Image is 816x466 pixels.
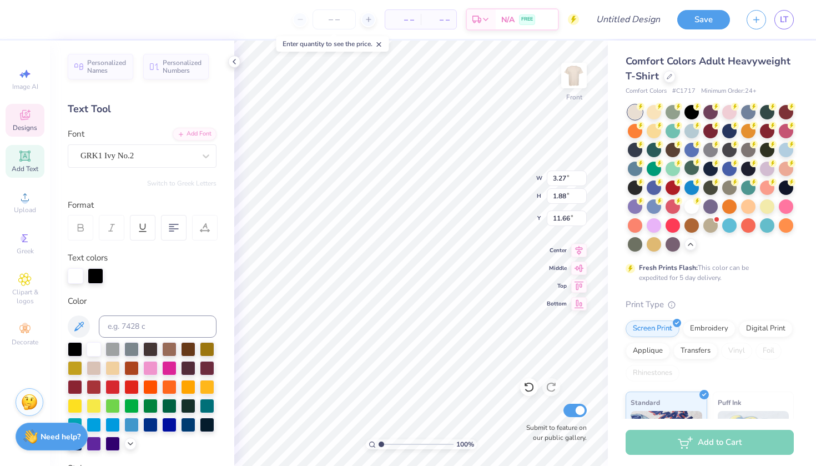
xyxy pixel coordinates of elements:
[17,247,34,255] span: Greek
[683,320,736,337] div: Embroidery
[718,397,741,408] span: Puff Ink
[501,14,515,26] span: N/A
[721,343,752,359] div: Vinyl
[173,128,216,141] div: Add Font
[147,179,216,188] button: Switch to Greek Letters
[14,206,36,214] span: Upload
[701,87,757,96] span: Minimum Order: 24 +
[547,282,567,290] span: Top
[547,264,567,272] span: Middle
[13,123,37,132] span: Designs
[68,295,216,308] div: Color
[99,315,216,338] input: e.g. 7428 c
[639,263,775,283] div: This color can be expedited for 5 day delivery.
[521,16,533,23] span: FREE
[68,102,216,117] div: Text Tool
[313,9,356,29] input: – –
[755,343,782,359] div: Foil
[6,288,44,305] span: Clipart & logos
[672,87,696,96] span: # C1717
[456,439,474,449] span: 100 %
[587,8,669,31] input: Untitled Design
[774,10,794,29] a: LT
[41,432,80,442] strong: Need help?
[566,92,582,102] div: Front
[631,397,660,408] span: Standard
[547,300,567,308] span: Bottom
[677,10,730,29] button: Save
[780,13,788,26] span: LT
[547,247,567,254] span: Center
[12,82,38,91] span: Image AI
[639,263,698,272] strong: Fresh Prints Flash:
[392,14,414,26] span: – –
[12,164,38,173] span: Add Text
[163,59,202,74] span: Personalized Numbers
[427,14,450,26] span: – –
[276,36,389,52] div: Enter quantity to see the price.
[12,338,38,347] span: Decorate
[563,64,585,87] img: Front
[626,54,790,83] span: Comfort Colors Adult Heavyweight T-Shirt
[739,320,793,337] div: Digital Print
[626,343,670,359] div: Applique
[626,87,667,96] span: Comfort Colors
[673,343,718,359] div: Transfers
[626,298,794,311] div: Print Type
[626,320,679,337] div: Screen Print
[68,199,218,212] div: Format
[87,59,127,74] span: Personalized Names
[68,128,84,141] label: Font
[626,365,679,382] div: Rhinestones
[520,423,587,443] label: Submit to feature on our public gallery.
[68,252,108,264] label: Text colors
